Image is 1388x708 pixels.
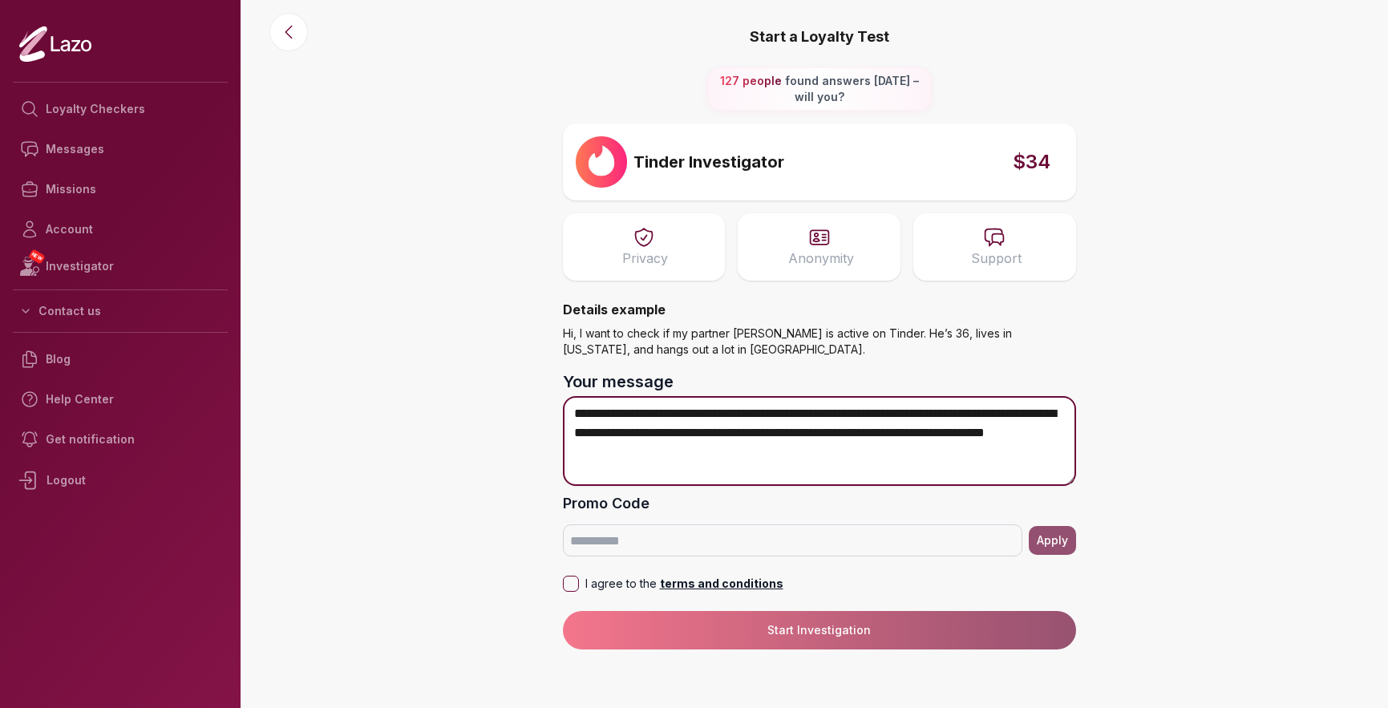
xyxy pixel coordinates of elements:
[13,249,228,283] a: NEWInvestigator
[576,136,627,188] img: 92652885-6ea9-48b0-8163-3da6023238f1
[585,576,783,592] p: I agree to the
[13,459,228,501] div: Logout
[13,297,228,326] button: Contact us
[28,249,46,265] span: NEW
[563,300,1076,319] h4: Details example
[720,74,782,87] span: 127 people
[13,169,228,209] a: Missions
[971,249,1022,268] p: Support
[13,339,228,379] a: Blog
[622,249,668,268] p: Privacy
[13,419,228,459] a: Get notification
[785,74,919,103] span: found answers [DATE] – will you?
[13,89,228,129] a: Loyalty Checkers
[563,492,1076,515] label: Promo Code
[657,576,783,592] p: terms and conditions
[13,209,228,249] a: Account
[13,129,228,169] a: Messages
[563,26,1076,48] p: Start a Loyalty Test
[788,249,854,268] p: Anonymity
[633,151,784,173] span: Tinder Investigator
[563,370,1076,393] label: Your message
[13,379,228,419] a: Help Center
[1013,149,1050,175] span: $34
